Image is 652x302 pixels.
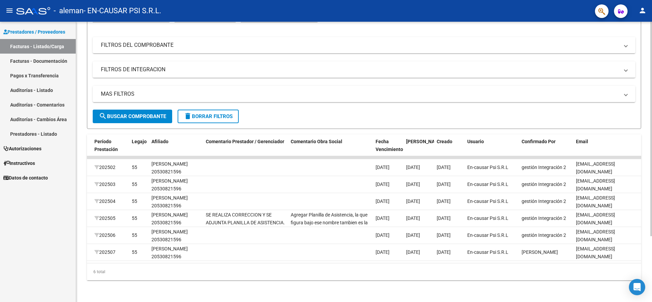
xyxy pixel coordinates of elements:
[373,134,403,164] datatable-header-cell: Fecha Vencimiento
[376,249,390,255] span: [DATE]
[3,174,48,182] span: Datos de contacto
[376,215,390,221] span: [DATE]
[437,139,452,144] span: Creado
[519,134,573,164] datatable-header-cell: Confirmado Por
[132,248,137,256] div: 55
[54,3,84,18] span: - aleman
[151,211,200,227] div: [PERSON_NAME] 20530821596
[132,214,137,222] div: 55
[93,110,172,123] button: Buscar Comprobante
[406,165,420,170] span: [DATE]
[132,139,147,144] span: Legajo
[149,134,203,164] datatable-header-cell: Afiliado
[132,197,137,205] div: 55
[522,249,558,255] span: [PERSON_NAME]
[132,181,137,188] div: 55
[467,249,508,255] span: En-causar Psi S.R.L
[151,228,200,244] div: [PERSON_NAME] 20530821596
[288,134,373,164] datatable-header-cell: Comentario Obra Social
[576,246,615,259] span: [EMAIL_ADDRESS][DOMAIN_NAME]
[99,113,166,119] span: Buscar Comprobante
[376,232,390,238] span: [DATE]
[206,212,285,225] span: SE REALIZA CORRECCION Y SE ADJUNTA PLANILLA DE ASISTENCIA.
[437,165,451,170] span: [DATE]
[184,112,192,120] mat-icon: delete
[151,139,168,144] span: Afiliado
[94,182,115,187] span: 202503
[522,199,566,204] span: gestión Integración 2
[437,249,451,255] span: [DATE]
[437,182,451,187] span: [DATE]
[178,110,239,123] button: Borrar Filtros
[151,245,200,261] div: [PERSON_NAME] 20530821596
[93,61,635,78] mat-expansion-panel-header: FILTROS DE INTEGRACION
[576,212,615,225] span: [EMAIL_ADDRESS][DOMAIN_NAME]
[132,231,137,239] div: 55
[184,113,233,119] span: Borrar Filtros
[132,164,137,171] div: 55
[406,232,420,238] span: [DATE]
[467,199,508,204] span: En-causar Psi S.R.L
[522,232,566,238] span: gestión Integración 2
[87,263,641,280] div: 6 total
[467,182,508,187] span: En-causar Psi S.R.L
[291,212,368,241] span: Agregar Planilla de Asistencia, la que figura bajo ese nombre tambien es la FC, por favor corregi...
[467,139,484,144] span: Usuario
[93,37,635,53] mat-expansion-panel-header: FILTROS DEL COMPROBANTE
[629,279,645,295] div: Open Intercom Messenger
[101,66,619,73] mat-panel-title: FILTROS DE INTEGRACION
[94,165,115,170] span: 202502
[467,215,508,221] span: En-causar Psi S.R.L
[3,145,41,152] span: Autorizaciones
[573,134,641,164] datatable-header-cell: Email
[94,249,115,255] span: 202507
[129,134,149,164] datatable-header-cell: Legajo
[467,165,508,170] span: En-causar Psi S.R.L
[5,6,14,15] mat-icon: menu
[434,134,465,164] datatable-header-cell: Creado
[99,112,107,120] mat-icon: search
[101,41,619,49] mat-panel-title: FILTROS DEL COMPROBANTE
[522,182,566,187] span: gestión Integración 2
[437,215,451,221] span: [DATE]
[576,139,588,144] span: Email
[522,139,556,144] span: Confirmado Por
[376,182,390,187] span: [DATE]
[3,28,65,36] span: Prestadores / Proveedores
[576,161,615,174] span: [EMAIL_ADDRESS][DOMAIN_NAME]
[94,139,118,152] span: Período Prestación
[151,160,200,176] div: [PERSON_NAME] 20530821596
[94,199,115,204] span: 202504
[151,177,200,193] div: [PERSON_NAME] 20530821596
[406,249,420,255] span: [DATE]
[92,134,129,164] datatable-header-cell: Período Prestación
[406,139,443,144] span: [PERSON_NAME]
[151,194,200,210] div: [PERSON_NAME] 20530821596
[376,165,390,170] span: [DATE]
[437,232,451,238] span: [DATE]
[576,178,615,191] span: [EMAIL_ADDRESS][DOMAIN_NAME]
[638,6,647,15] mat-icon: person
[576,229,615,242] span: [EMAIL_ADDRESS][DOMAIN_NAME]
[84,3,161,18] span: - EN-CAUSAR PSI S.R.L.
[94,215,115,221] span: 202505
[376,199,390,204] span: [DATE]
[94,232,115,238] span: 202506
[406,182,420,187] span: [DATE]
[93,86,635,102] mat-expansion-panel-header: MAS FILTROS
[403,134,434,164] datatable-header-cell: Fecha Confimado
[101,90,619,98] mat-panel-title: MAS FILTROS
[406,215,420,221] span: [DATE]
[206,139,284,144] span: Comentario Prestador / Gerenciador
[437,199,451,204] span: [DATE]
[291,139,342,144] span: Comentario Obra Social
[467,232,508,238] span: En-causar Psi S.R.L
[376,139,403,152] span: Fecha Vencimiento
[465,134,519,164] datatable-header-cell: Usuario
[3,159,35,167] span: Instructivos
[576,195,615,208] span: [EMAIL_ADDRESS][DOMAIN_NAME]
[522,165,566,170] span: gestión Integración 2
[522,215,566,221] span: gestión Integración 2
[406,199,420,204] span: [DATE]
[203,134,288,164] datatable-header-cell: Comentario Prestador / Gerenciador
